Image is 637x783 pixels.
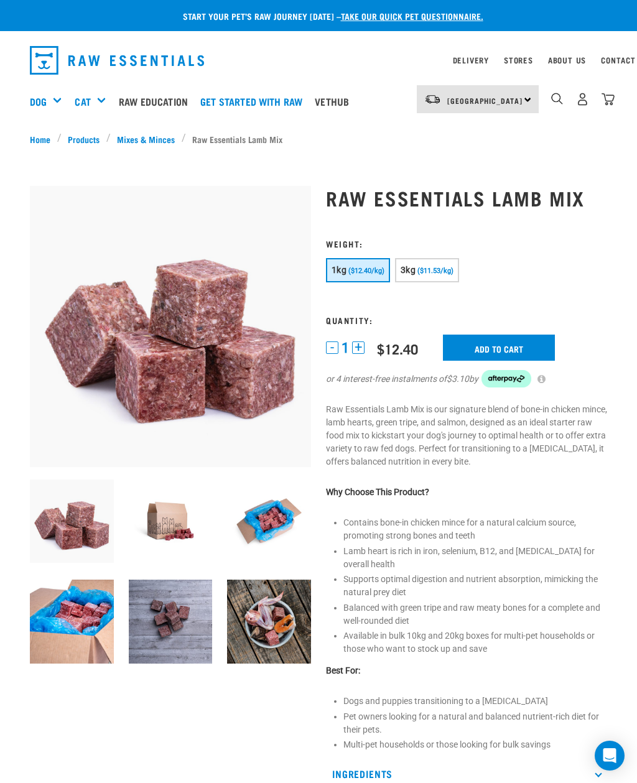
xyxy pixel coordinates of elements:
a: Raw Education [116,76,197,126]
input: Add to cart [443,335,555,361]
li: Dogs and puppies transitioning to a [MEDICAL_DATA] [343,695,607,708]
li: Multi-pet households or those looking for bulk savings [343,738,607,751]
h3: Weight: [326,239,607,248]
a: Mixes & Minces [111,132,182,146]
a: take our quick pet questionnaire. [341,14,483,18]
span: ($11.53/kg) [417,267,453,275]
img: user.png [576,93,589,106]
a: Home [30,132,57,146]
p: Raw Essentials Lamb Mix is our signature blend of bone-in chicken mince, lamb hearts, green tripe... [326,403,607,468]
img: Raw Essentials Logo [30,46,204,75]
a: Stores [504,58,533,62]
div: or 4 interest-free instalments of by [326,370,607,387]
li: Pet owners looking for a natural and balanced nutrient-rich diet for their pets. [343,710,607,736]
img: Raw Essentials Bulk 10kg Raw Dog Food Box Exterior Design [129,480,213,563]
span: [GEOGRAPHIC_DATA] [447,98,523,103]
img: Raw Essentials 2024 July2597 [30,580,114,664]
h3: Quantity: [326,315,607,325]
strong: Best For: [326,665,360,675]
img: Assortment of Raw Essentials Ingredients Including, Salmon Fillet, Cubed Beef And Tripe, Turkey W... [227,580,311,664]
div: Open Intercom Messenger [595,741,625,771]
img: Afterpay [481,370,531,387]
a: Vethub [312,76,358,126]
span: 1 [342,341,349,354]
img: Raw Essentials Bulk 10kg Raw Dog Food Box [227,480,311,563]
a: About Us [548,58,586,62]
li: Contains bone-in chicken mince for a natural calcium source, promoting strong bones and teeth [343,516,607,542]
span: 3kg [401,265,416,275]
a: Delivery [453,58,489,62]
a: Products [62,132,106,146]
img: home-icon-1@2x.png [551,93,563,104]
strong: Why Choose This Product? [326,487,429,497]
li: Balanced with green tripe and raw meaty bones for a complete and well-rounded diet [343,601,607,628]
nav: dropdown navigation [20,41,617,80]
button: - [326,341,338,354]
div: $12.40 [377,341,418,356]
span: 1kg [332,265,346,275]
li: Available in bulk 10kg and 20kg boxes for multi-pet households or those who want to stock up and ... [343,629,607,656]
a: Get started with Raw [197,76,312,126]
img: van-moving.png [424,94,441,105]
img: home-icon@2x.png [602,93,615,106]
li: Lamb heart is rich in iron, selenium, B12, and [MEDICAL_DATA] for overall health [343,545,607,571]
button: 1kg ($12.40/kg) [326,258,390,282]
li: Supports optimal digestion and nutrient absorption, mimicking the natural prey diet [343,573,607,599]
span: ($12.40/kg) [348,267,384,275]
img: Lamb Mix [129,580,213,664]
span: $3.10 [447,373,469,386]
nav: breadcrumbs [30,132,607,146]
a: Dog [30,94,47,109]
button: 3kg ($11.53/kg) [395,258,459,282]
h1: Raw Essentials Lamb Mix [326,187,607,209]
a: Contact [601,58,636,62]
img: ?1041 RE Lamb Mix 01 [30,480,114,563]
a: Cat [75,94,90,109]
button: + [352,341,365,354]
img: ?1041 RE Lamb Mix 01 [30,186,311,467]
